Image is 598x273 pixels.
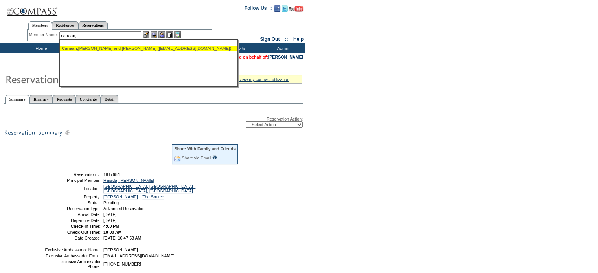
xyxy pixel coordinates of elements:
span: 1817684 [103,172,120,177]
img: Reservaton Summary [5,71,162,87]
div: Share With Family and Friends [174,147,236,151]
td: Status: [44,200,101,205]
strong: Check-In Time: [71,224,101,229]
div: Reservation Action: [4,117,303,128]
a: » view my contract utilization [236,77,289,82]
img: b_calculator.gif [174,31,181,38]
a: Sign Out [260,37,280,42]
img: Follow us on Twitter [282,5,288,12]
a: Reservations [78,21,108,29]
td: Exclusive Ambassador Name: [44,247,101,252]
a: The Source [142,194,164,199]
span: You are acting on behalf of: [213,55,303,59]
td: Date Created: [44,236,101,240]
a: Share via Email [182,156,211,160]
input: What is this? [212,155,217,159]
td: Reservation #: [44,172,101,177]
td: Arrival Date: [44,212,101,217]
a: Concierge [75,95,100,103]
span: [PERSON_NAME] [103,247,138,252]
img: subTtlResSummary.gif [4,128,240,137]
div: [PERSON_NAME] and [PERSON_NAME] ([EMAIL_ADDRESS][DOMAIN_NAME]) [62,46,235,51]
span: [DATE] 10:47:53 AM [103,236,141,240]
img: Subscribe to our YouTube Channel [289,6,303,12]
span: [DATE] [103,212,117,217]
img: Reservations [166,31,173,38]
td: Home [18,43,63,53]
a: Residences [52,21,78,29]
span: [PHONE_NUMBER] [103,262,141,266]
img: Become our fan on Facebook [274,5,280,12]
span: Advanced Reservation [103,206,145,211]
img: View [151,31,157,38]
td: Principal Member: [44,178,101,183]
a: Become our fan on Facebook [274,8,280,13]
a: Members [28,21,52,30]
a: Itinerary [29,95,53,103]
a: Help [293,37,304,42]
div: Member Name: [29,31,59,38]
td: Reservation Type: [44,206,101,211]
a: Requests [53,95,75,103]
a: [PERSON_NAME] [103,194,138,199]
span: Canaan, [62,46,78,51]
span: :: [285,37,288,42]
td: Follow Us :: [245,5,272,14]
img: b_edit.gif [143,31,149,38]
td: Admin [259,43,305,53]
a: Follow us on Twitter [282,8,288,13]
a: Subscribe to our YouTube Channel [289,8,303,13]
span: 10:00 AM [103,230,121,235]
a: Harada, [PERSON_NAME] [103,178,154,183]
strong: Check-Out Time: [67,230,101,235]
a: [GEOGRAPHIC_DATA], [GEOGRAPHIC_DATA] - [GEOGRAPHIC_DATA], [GEOGRAPHIC_DATA] [103,184,195,193]
span: Pending [103,200,119,205]
img: Impersonate [158,31,165,38]
a: Summary [5,95,29,104]
a: [PERSON_NAME] [268,55,303,59]
span: [DATE] [103,218,117,223]
td: Exclusive Ambassador Phone: [44,259,101,269]
td: Location: [44,184,101,193]
td: Departure Date: [44,218,101,223]
td: Exclusive Ambassador Email: [44,253,101,258]
a: Detail [101,95,119,103]
span: [EMAIL_ADDRESS][DOMAIN_NAME] [103,253,175,258]
span: 4:00 PM [103,224,119,229]
td: Property: [44,194,101,199]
